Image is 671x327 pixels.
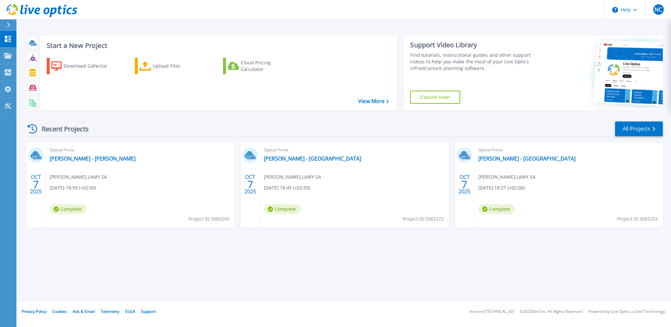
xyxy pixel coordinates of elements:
span: NC [655,7,662,12]
div: Upload Files [153,59,206,73]
span: Optical Prime [264,146,444,154]
a: All Projects [615,121,663,136]
span: Complete [50,204,87,214]
a: Download Collector [47,58,120,74]
a: [PERSON_NAME] - [PERSON_NAME] [50,155,136,162]
span: 7 [461,182,467,187]
a: [PERSON_NAME] - [GEOGRAPHIC_DATA] [264,155,361,162]
div: OCT 2025 [244,172,257,196]
div: Recent Projects [25,121,98,137]
span: Complete [264,204,301,214]
span: [DATE] 18:59 (+02:00) [50,184,96,191]
li: Powered by Live Optics, a Dell Technology [588,310,665,314]
div: OCT 2025 [30,172,42,196]
a: View More [358,98,389,104]
span: Project ID: 3083293 [188,215,229,223]
span: [DATE] 18:45 (+02:00) [264,184,310,191]
span: 7 [33,182,39,187]
li: Version: [TECHNICAL_ID] [469,310,514,314]
div: Download Collector [63,59,116,73]
span: [PERSON_NAME] , LAMY SA [478,173,535,181]
a: Upload Files [135,58,208,74]
a: Ads & Email [73,309,95,314]
a: Support [141,309,156,314]
a: Explore Now! [410,91,460,104]
span: [DATE] 18:27 (+02:00) [478,184,525,191]
a: EULA [125,309,135,314]
span: Complete [478,204,515,214]
a: Privacy Policy [22,309,46,314]
li: © 2025 Dell Inc. All Rights Reserved [520,310,583,314]
div: Support Video Library [410,41,543,49]
span: Project ID: 3083253 [617,215,658,223]
a: Cookies [52,309,67,314]
a: Cloud Pricing Calculator [223,58,296,74]
div: Find tutorials, instructional guides and other support videos to help you make the most of your L... [410,52,543,72]
h3: Start a New Project [47,42,389,49]
span: [PERSON_NAME] , LAMY SA [264,173,321,181]
a: [PERSON_NAME] - [GEOGRAPHIC_DATA] [478,155,576,162]
div: OCT 2025 [458,172,471,196]
span: Optical Prime [478,146,659,154]
span: Optical Prime [50,146,230,154]
div: Cloud Pricing Calculator [241,59,293,73]
span: [PERSON_NAME] , LAMY SA [50,173,107,181]
span: Project ID: 3083272 [403,215,444,223]
a: Telemetry [101,309,119,314]
span: 7 [247,182,253,187]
